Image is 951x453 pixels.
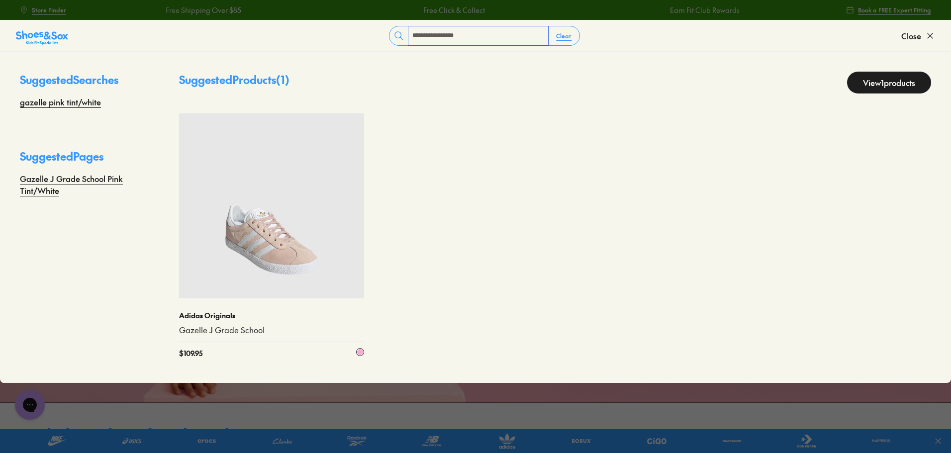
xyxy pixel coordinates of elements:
span: $ 109.95 [179,348,202,359]
p: Suggested Products [179,72,289,93]
a: Free Click & Collect [422,5,484,15]
a: gazelle pink tint/white [20,96,101,108]
a: Earn Fit Club Rewards [669,5,739,15]
button: Close [901,25,935,47]
button: Clear [548,27,579,45]
iframe: Gorgias live chat messenger [10,386,50,423]
p: Suggested Pages [20,148,139,173]
a: Free Shipping Over $85 [165,5,240,15]
p: Suggested Searches [20,72,139,96]
a: View1products [847,72,931,93]
span: Close [901,30,921,42]
p: Adidas Originals [179,310,364,321]
a: Gazelle J Grade School Pink Tint/White [20,173,139,196]
span: ( 1 ) [276,72,289,87]
span: Store Finder [32,5,66,14]
a: Store Finder [20,1,66,19]
span: Book a FREE Expert Fitting [858,5,931,14]
a: Gazelle J Grade School [179,325,364,336]
a: Shoes &amp; Sox [16,28,68,44]
a: Book a FREE Expert Fitting [846,1,931,19]
img: SNS_Logo_Responsive.svg [16,30,68,46]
